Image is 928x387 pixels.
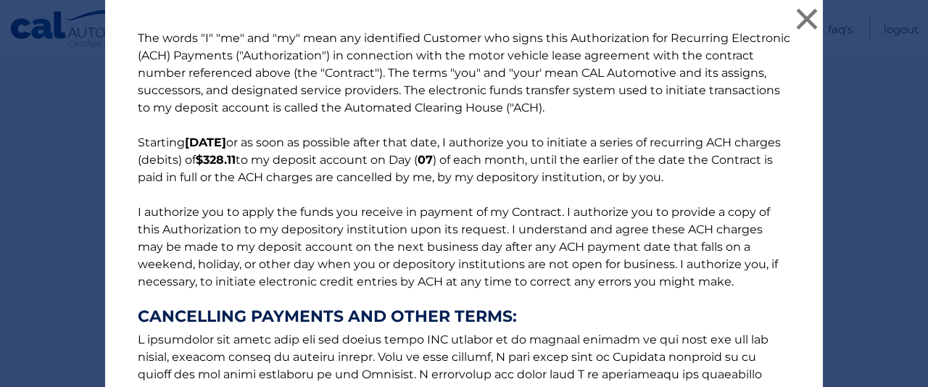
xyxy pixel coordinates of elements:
strong: CANCELLING PAYMENTS AND OTHER TERMS: [138,308,790,325]
b: 07 [418,153,433,167]
b: [DATE] [185,136,226,149]
button: × [792,4,821,33]
b: $328.11 [196,153,236,167]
